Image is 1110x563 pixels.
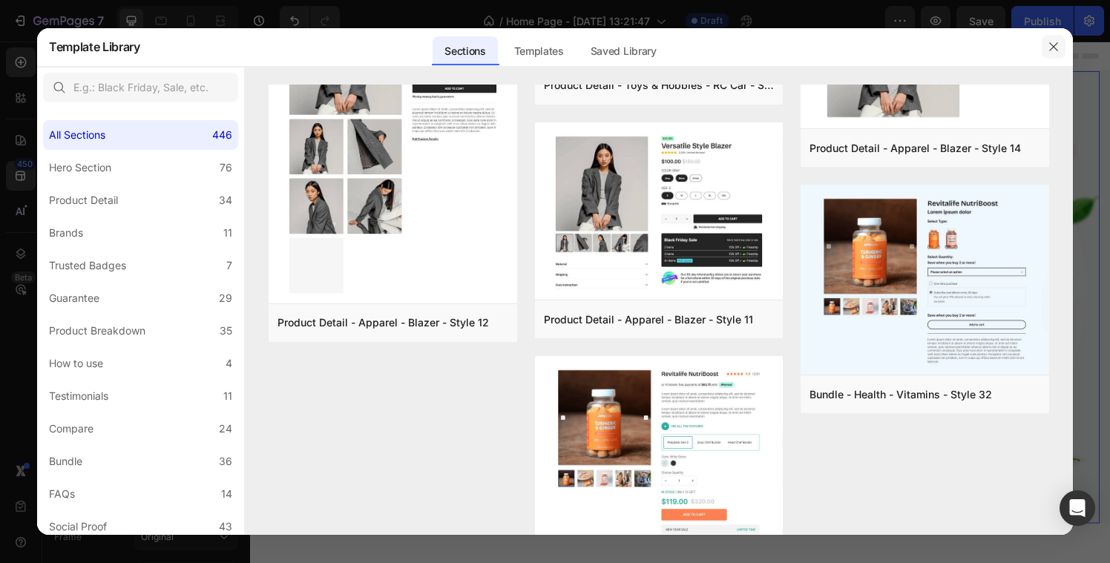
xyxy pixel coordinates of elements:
div: View All Products [35,340,134,358]
input: E.g.: Black Friday, Sale, etc. [43,73,238,102]
p: Delicious and fresh organic drinks [13,147,426,237]
div: Open Intercom Messenger [1060,490,1095,526]
div: 446 [212,126,232,144]
div: Compare [49,420,93,438]
p: 258K Bought [171,340,240,358]
img: bd32.png [801,185,1049,378]
img: Alt Image [463,30,879,498]
div: Hero Section [49,159,111,177]
div: Image [482,39,513,52]
div: 43 [219,518,232,536]
div: 36 [219,452,232,470]
div: Brands [49,224,83,242]
div: 11 [223,387,232,405]
div: 7 [226,257,232,274]
div: Product Detail - Apparel - Blazer - Style 14 [809,139,1021,157]
div: Sections [433,36,497,66]
div: Social Proof [49,518,107,536]
img: Alt Image [248,343,260,355]
div: Product Detail - Apparel - Blazer - Style 12 [277,314,489,332]
div: 29 [219,289,232,307]
div: Product Detail [49,191,118,209]
div: 11 [223,224,232,242]
div: 24 [219,420,232,438]
div: 4 [226,355,232,372]
div: Product Detail - Toys & Hobbies - RC Car - Style 31 [544,76,775,94]
div: 35 [220,322,232,340]
button: View All Products [11,331,158,366]
p: The healthy choice every morning. Purify your body and get the vitamins you need to power you thr... [13,252,426,288]
div: Bundle - Health - Vitamins - Style 32 [809,386,992,404]
div: FAQs [49,485,75,503]
div: Guarantee [49,289,99,307]
div: Trusted Badges [49,257,126,274]
h2: Template Library [49,27,140,66]
div: How to use [49,355,103,372]
div: 34 [219,191,232,209]
div: Bundle [49,452,82,470]
div: 76 [220,159,232,177]
img: pd16.png [535,122,784,303]
div: Testimonials [49,387,108,405]
div: 14 [221,485,232,503]
div: Saved Library [579,36,669,66]
div: Product Detail - Apparel - Blazer - Style 11 [544,311,753,329]
div: Product Breakdown [49,322,145,340]
div: All Sections [49,126,105,144]
div: Templates [502,36,576,66]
